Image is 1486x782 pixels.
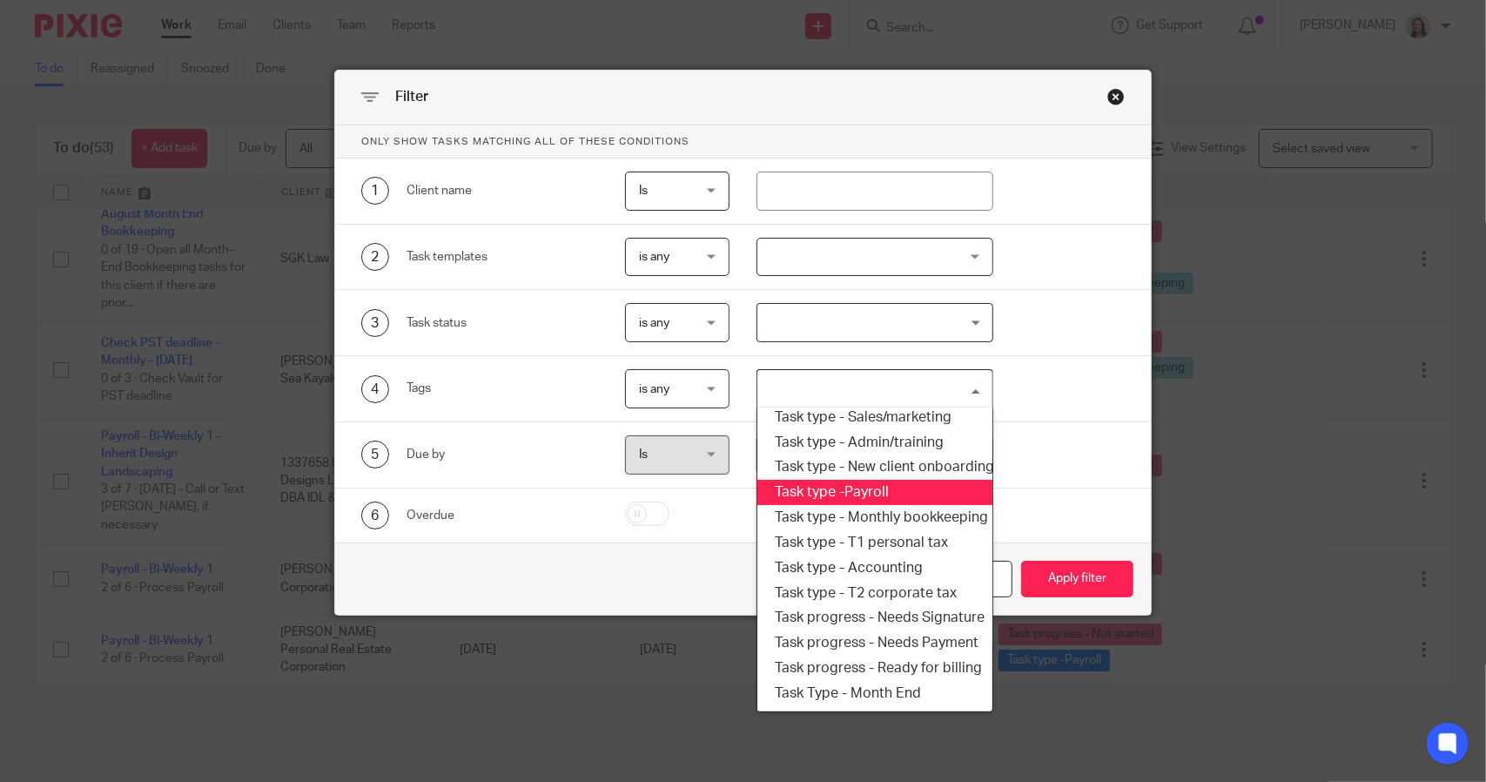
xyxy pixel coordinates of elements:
[639,185,648,197] span: Is
[757,405,992,430] li: Task type - Sales/marketing
[1107,88,1125,105] div: Close this dialog window
[395,90,428,104] span: Filter
[756,303,992,342] div: Search for option
[759,307,982,338] input: Search for option
[361,243,389,271] div: 2
[757,556,992,581] li: Task type - Accounting
[361,502,389,529] div: 6
[757,706,992,731] li: Task Type - Mid Month
[335,125,1151,158] p: Only show tasks matching all of these conditions
[407,314,597,332] div: Task status
[407,248,597,266] div: Task templates
[407,446,597,463] div: Due by
[407,182,597,199] div: Client name
[639,251,669,263] span: is any
[757,530,992,556] li: Task type - T1 personal tax
[757,455,992,480] li: Task type - New client onboarding
[361,177,389,205] div: 1
[757,630,992,656] li: Task progress - Needs Payment
[361,375,389,403] div: 4
[407,507,597,524] div: Overdue
[639,448,648,461] span: Is
[1021,561,1133,598] button: Apply filter
[757,505,992,530] li: Task type - Monthly bookkeeping
[361,441,389,469] div: 5
[639,383,669,395] span: is any
[407,380,597,397] div: Tags
[757,430,992,455] li: Task type - Admin/training
[759,374,982,404] input: Search for option
[757,480,992,505] li: Task type -Payroll
[757,656,992,681] li: Task progress - Ready for billing
[639,317,669,329] span: is any
[757,681,992,706] li: Task Type - Month End
[757,605,992,630] li: Task progress - Needs Signature
[757,581,992,606] li: Task type - T2 corporate tax
[361,309,389,337] div: 3
[756,369,992,408] div: Search for option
